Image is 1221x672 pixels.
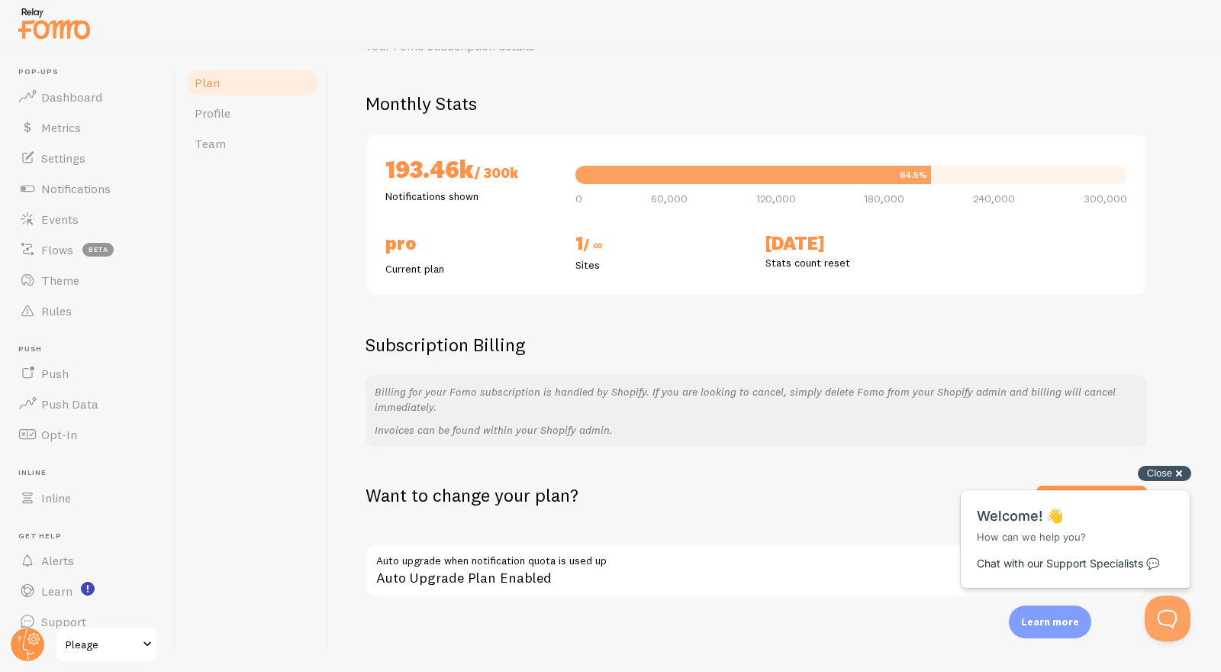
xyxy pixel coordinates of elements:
[366,483,578,507] h2: Want to change your plan?
[9,265,166,296] a: Theme
[973,193,1015,204] span: 240,000
[9,143,166,173] a: Settings
[9,234,166,265] a: Flows beta
[9,576,166,606] a: Learn
[41,614,86,629] span: Support
[185,98,319,128] a: Profile
[1084,193,1127,204] span: 300,000
[41,490,71,506] span: Inline
[41,427,77,442] span: Opt-In
[41,303,72,318] span: Rules
[9,296,166,326] a: Rules
[41,396,98,412] span: Push Data
[41,273,79,288] span: Theme
[18,468,166,478] span: Inline
[900,170,927,179] div: 64.5%
[366,544,1147,599] div: Auto Upgrade Plan Enabled
[41,89,102,105] span: Dashboard
[195,136,226,151] span: Team
[583,236,603,254] span: / ∞
[385,153,557,189] h2: 193.46k
[41,212,79,227] span: Events
[195,75,220,90] span: Plan
[41,181,111,196] span: Notifications
[9,204,166,234] a: Events
[756,193,796,204] span: 120,000
[9,358,166,389] a: Push
[185,128,319,159] a: Team
[18,531,166,541] span: Get Help
[651,193,688,204] span: 60,000
[575,193,582,204] span: 0
[9,483,166,513] a: Inline
[385,261,557,276] p: Current plan
[1009,606,1091,638] div: Learn more
[66,635,138,654] span: Pleage
[9,419,166,450] a: Opt-In
[18,67,166,77] span: Pop-ups
[41,150,85,166] span: Settings
[185,67,319,98] a: Plan
[41,583,72,599] span: Learn
[1145,596,1190,641] iframe: Help Scout Beacon - Open
[953,452,1199,596] iframe: Help Scout Beacon - Messages and Notifications
[9,82,166,112] a: Dashboard
[41,120,81,135] span: Metrics
[41,553,74,568] span: Alerts
[195,105,230,121] span: Profile
[385,231,557,255] h2: PRO
[9,173,166,204] a: Notifications
[385,189,557,204] p: Notifications shown
[41,242,73,257] span: Flows
[765,255,937,270] p: Stats count reset
[864,193,904,204] span: 180,000
[41,366,69,381] span: Push
[9,389,166,419] a: Push Data
[575,257,747,273] p: Sites
[9,112,166,143] a: Metrics
[575,231,747,257] h2: 1
[366,92,1184,115] h2: Monthly Stats
[16,4,92,43] img: fomo-relay-logo-orange.svg
[18,344,166,354] span: Push
[375,384,1138,415] p: Billing for your Fomo subscription is handled by Shopify. If you are looking to cancel, simply de...
[9,606,166,637] a: Support
[474,164,518,182] span: / 300k
[765,231,937,255] h2: [DATE]
[366,333,1147,357] h2: Subscription Billing
[81,582,95,596] svg: <p>Watch New Feature Tutorials!</p>
[9,545,166,576] a: Alerts
[82,243,114,257] span: beta
[55,626,158,663] a: Pleage
[375,422,1138,438] p: Invoices can be found within your Shopify admin.
[1021,615,1079,629] p: Learn more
